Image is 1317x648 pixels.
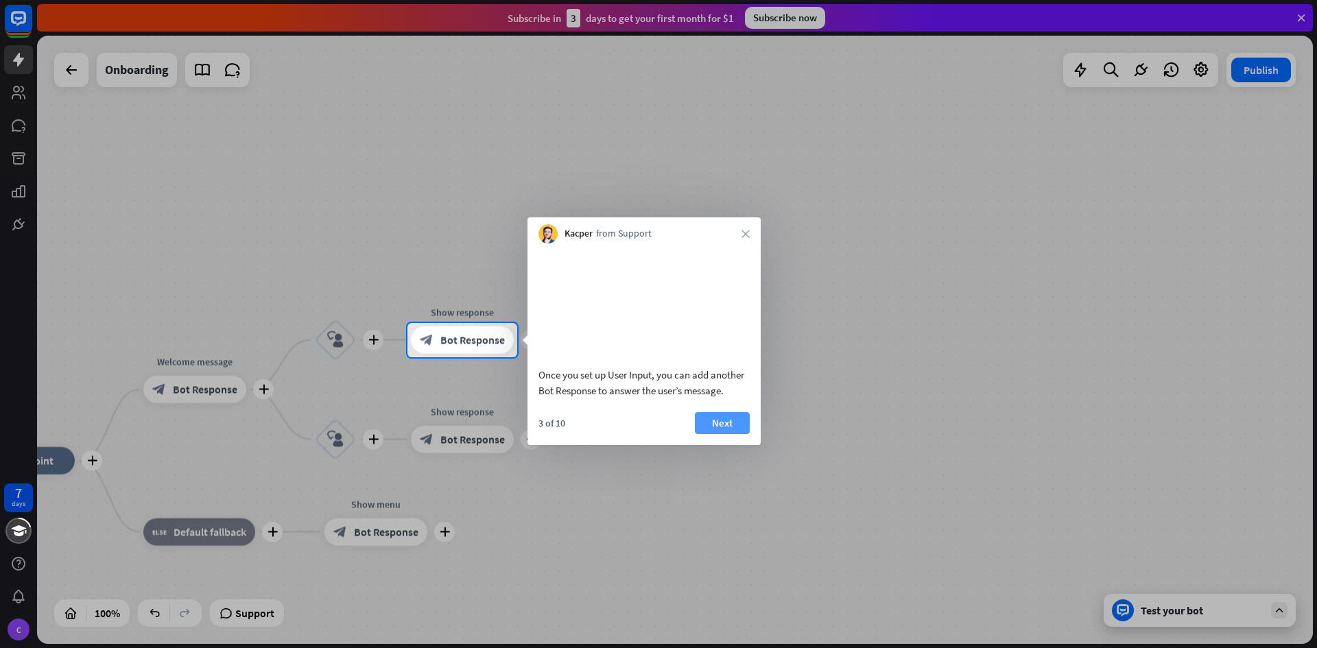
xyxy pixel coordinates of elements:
button: Open LiveChat chat widget [11,5,52,47]
span: from Support [596,227,652,241]
div: 3 of 10 [538,417,565,429]
span: Kacper [565,227,593,241]
span: Bot Response [440,333,505,347]
i: close [741,230,750,238]
button: Next [695,412,750,434]
i: block_bot_response [420,333,434,347]
div: Once you set up User Input, you can add another Bot Response to answer the user’s message. [538,367,750,398]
